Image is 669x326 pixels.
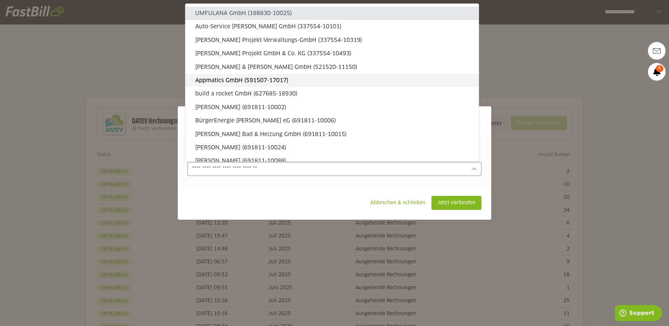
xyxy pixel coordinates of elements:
sl-option: Auto-Service [PERSON_NAME] GmbH (337554-10101) [185,20,479,33]
sl-option: [PERSON_NAME] Projekt GmbH & Co. KG (337554-10493) [185,47,479,60]
sl-option: build a rocket GmbH (627685-18930) [185,87,479,100]
sl-option: [PERSON_NAME] (691811-10088) [185,154,479,168]
sl-option: [PERSON_NAME] Projekt-Verwaltungs-GmbH (337554-10319) [185,34,479,47]
sl-option: [PERSON_NAME] (691811-10024) [185,141,479,154]
sl-button: Abbrechen & schließen [364,196,431,210]
sl-option: [PERSON_NAME] & [PERSON_NAME] GmbH (521520-11150) [185,61,479,74]
iframe: Öffnet ein Widget, in dem Sie weitere Informationen finden [615,305,662,323]
sl-option: [PERSON_NAME] (691811-10002) [185,101,479,114]
span: 6 [656,65,663,72]
sl-button: Jetzt verbinden [431,196,481,210]
sl-option: UMFULANA GmbH (188830-10025) [185,7,479,20]
sl-option: BürgerEnergie [PERSON_NAME] eG (691811-10006) [185,114,479,127]
sl-option: [PERSON_NAME] Bad & Heizung GmbH (691811-10015) [185,128,479,141]
sl-option: Appmatics GmbH (591507-17017) [185,74,479,87]
a: 6 [648,63,666,80]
